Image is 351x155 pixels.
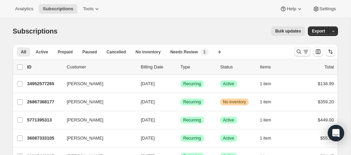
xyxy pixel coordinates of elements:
[11,4,37,14] button: Analytics
[82,49,97,55] span: Paused
[260,135,271,141] span: 1 item
[260,81,271,87] span: 1 item
[141,64,175,70] p: Billing Date
[58,49,73,55] span: Prepaid
[67,64,135,70] p: Customer
[319,6,336,12] span: Settings
[63,78,131,89] button: [PERSON_NAME]
[294,47,311,56] button: Search and filter results
[223,135,234,141] span: Active
[21,49,26,55] span: All
[27,64,334,70] div: IDCustomerBilling DateTypeStatusItemsTotal
[141,117,155,122] span: [DATE]
[223,81,234,87] span: Active
[318,117,334,122] span: $449.00
[27,80,61,87] p: 34952577265
[214,47,225,57] button: Create new view
[63,115,131,126] button: [PERSON_NAME]
[79,4,104,14] button: Tools
[260,64,294,70] div: Items
[318,99,334,104] span: $359.20
[223,117,234,123] span: Active
[27,135,61,142] p: 36087333105
[260,117,271,123] span: 1 item
[309,4,340,14] button: Settings
[63,96,131,107] button: [PERSON_NAME]
[183,99,201,105] span: Recurring
[67,117,103,124] span: [PERSON_NAME]
[27,79,334,89] div: 34952577265[PERSON_NAME][DATE]SuccessRecurringSuccessActive1 item$138.99
[106,49,126,55] span: Cancelled
[67,80,103,87] span: [PERSON_NAME]
[328,125,344,141] div: Open Intercom Messenger
[180,64,215,70] div: Type
[170,49,198,55] span: Needs Review
[27,133,334,143] div: 36087333105[PERSON_NAME][DATE]SuccessRecurringSuccessActive1 item$55.99
[203,49,206,55] span: 1
[183,117,201,123] span: Recurring
[313,47,323,56] button: Customize table column order and visibility
[27,97,334,107] div: 26867368177[PERSON_NAME][DATE]SuccessRecurringWarningNo inventory1 item$359.20
[260,79,279,89] button: 1 item
[13,27,58,35] span: Subscriptions
[63,133,131,144] button: [PERSON_NAME]
[183,81,201,87] span: Recurring
[141,81,155,86] span: [DATE]
[36,49,48,55] span: Active
[223,99,246,105] span: No inventory
[275,28,301,34] span: Bulk updates
[27,115,334,125] div: 5771395313[PERSON_NAME][DATE]SuccessRecurringSuccessActive1 item$449.00
[15,6,33,12] span: Analytics
[141,99,155,104] span: [DATE]
[260,115,279,125] button: 1 item
[27,64,61,70] p: ID
[320,135,334,141] span: $55.99
[136,49,161,55] span: No inventory
[220,64,254,70] p: Status
[271,26,305,36] button: Bulk updates
[308,26,329,36] button: Export
[287,6,296,12] span: Help
[67,99,103,105] span: [PERSON_NAME]
[183,135,201,141] span: Recurring
[67,135,103,142] span: [PERSON_NAME]
[312,28,325,34] span: Export
[141,135,155,141] span: [DATE]
[326,47,335,56] button: Sort the results
[325,64,334,70] p: Total
[43,6,73,12] span: Subscriptions
[260,99,271,105] span: 1 item
[39,4,77,14] button: Subscriptions
[27,117,61,124] p: 5771395313
[318,81,334,86] span: $138.99
[83,6,93,12] span: Tools
[260,133,279,143] button: 1 item
[27,99,61,105] p: 26867368177
[276,4,307,14] button: Help
[260,97,279,107] button: 1 item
